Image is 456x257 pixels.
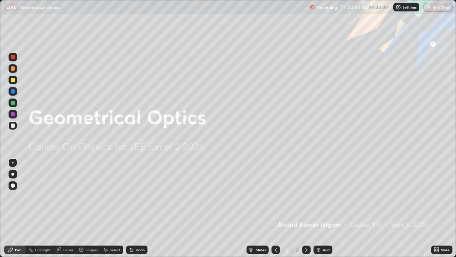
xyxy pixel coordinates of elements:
div: More [441,248,450,252]
p: Settings [403,5,416,9]
div: Select [110,248,120,252]
div: 2 [295,247,299,253]
div: Shapes [85,248,98,252]
img: end-class-cross [426,4,432,10]
img: recording.375f2c34.svg [310,4,316,10]
p: LIVE [6,4,16,10]
div: / [291,248,294,252]
div: Add [323,248,330,252]
button: End Class [424,3,452,11]
div: 2 [283,248,290,252]
p: Recording [317,5,337,10]
div: Pen [15,248,21,252]
div: Highlight [35,248,51,252]
p: Geometrical Optics [21,4,59,10]
div: Slides [256,248,266,252]
img: add-slide-button [316,247,321,253]
div: Eraser [63,248,73,252]
div: Undo [136,248,145,252]
img: class-settings-icons [395,4,401,10]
